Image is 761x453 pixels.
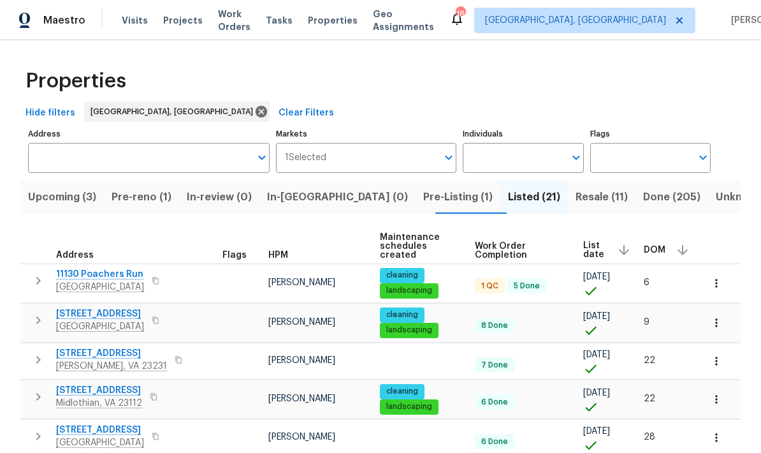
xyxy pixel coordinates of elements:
[583,272,610,281] span: [DATE]
[285,152,326,163] span: 1 Selected
[112,188,171,206] span: Pre-reno (1)
[25,75,126,87] span: Properties
[644,278,649,287] span: 6
[381,309,423,320] span: cleaning
[509,281,545,292] span: 5 Done
[644,246,665,255] span: DOM
[590,130,711,138] label: Flags
[567,149,585,167] button: Open
[268,433,335,442] span: [PERSON_NAME]
[273,101,339,125] button: Clear Filters
[463,130,583,138] label: Individuals
[423,188,493,206] span: Pre-Listing (1)
[476,397,513,408] span: 6 Done
[380,233,453,260] span: Maintenance schedules created
[576,188,628,206] span: Resale (11)
[476,360,513,371] span: 7 Done
[268,318,335,327] span: [PERSON_NAME]
[25,105,75,121] span: Hide filters
[279,105,334,121] span: Clear Filters
[694,149,712,167] button: Open
[84,101,270,122] div: [GEOGRAPHIC_DATA], [GEOGRAPHIC_DATA]
[381,285,437,296] span: landscaping
[222,251,247,260] span: Flags
[373,8,434,33] span: Geo Assignments
[643,188,700,206] span: Done (205)
[381,386,423,397] span: cleaning
[583,350,610,359] span: [DATE]
[43,14,85,27] span: Maestro
[476,436,513,447] span: 6 Done
[583,312,610,321] span: [DATE]
[266,16,293,25] span: Tasks
[122,14,148,27] span: Visits
[187,188,252,206] span: In-review (0)
[163,14,203,27] span: Projects
[28,130,270,138] label: Address
[508,188,560,206] span: Listed (21)
[28,188,96,206] span: Upcoming (3)
[276,130,457,138] label: Markets
[644,356,655,365] span: 22
[56,251,94,260] span: Address
[644,394,655,403] span: 22
[268,394,335,403] span: [PERSON_NAME]
[268,356,335,365] span: [PERSON_NAME]
[268,278,335,287] span: [PERSON_NAME]
[381,270,423,281] span: cleaning
[381,325,437,336] span: landscaping
[456,8,465,20] div: 18
[268,251,288,260] span: HPM
[381,401,437,412] span: landscaping
[267,188,408,206] span: In-[GEOGRAPHIC_DATA] (0)
[308,14,358,27] span: Properties
[253,149,271,167] button: Open
[583,427,610,436] span: [DATE]
[485,14,666,27] span: [GEOGRAPHIC_DATA], [GEOGRAPHIC_DATA]
[644,318,649,327] span: 9
[218,8,250,33] span: Work Orders
[91,105,258,118] span: [GEOGRAPHIC_DATA], [GEOGRAPHIC_DATA]
[476,320,513,331] span: 8 Done
[583,241,607,259] span: List date
[583,389,610,397] span: [DATE]
[475,242,562,260] span: Work Order Completion
[644,433,655,442] span: 28
[476,281,504,292] span: 1 QC
[440,149,458,167] button: Open
[20,101,80,125] button: Hide filters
